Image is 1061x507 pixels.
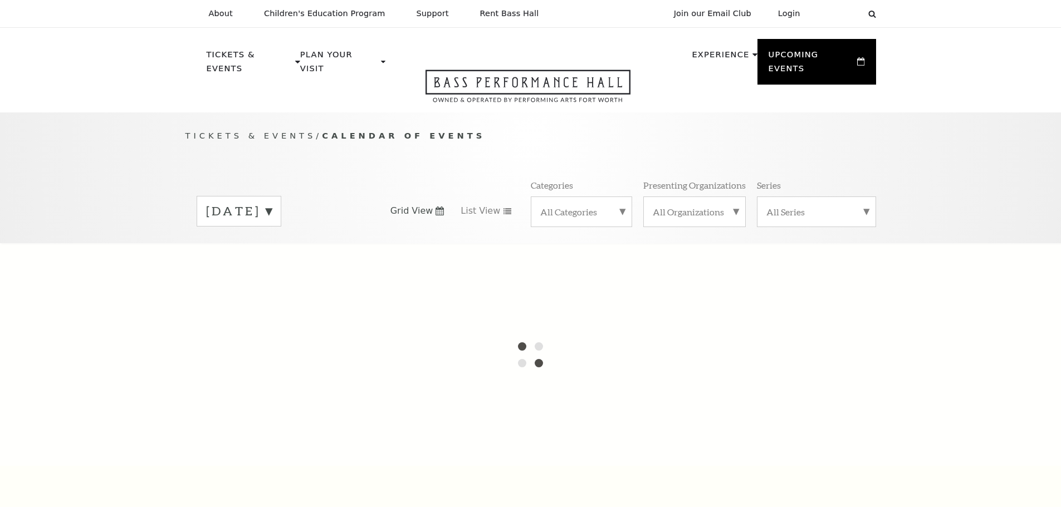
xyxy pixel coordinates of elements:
[692,48,749,68] p: Experience
[264,9,385,18] p: Children's Education Program
[300,48,378,82] p: Plan Your Visit
[766,206,867,218] label: All Series
[757,179,781,191] p: Series
[390,205,433,217] span: Grid View
[540,206,623,218] label: All Categories
[480,9,539,18] p: Rent Bass Hall
[643,179,746,191] p: Presenting Organizations
[818,8,858,19] select: Select:
[531,179,573,191] p: Categories
[185,131,316,140] span: Tickets & Events
[185,129,876,143] p: /
[417,9,449,18] p: Support
[769,48,855,82] p: Upcoming Events
[653,206,736,218] label: All Organizations
[207,48,293,82] p: Tickets & Events
[461,205,500,217] span: List View
[322,131,485,140] span: Calendar of Events
[206,203,272,220] label: [DATE]
[209,9,233,18] p: About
